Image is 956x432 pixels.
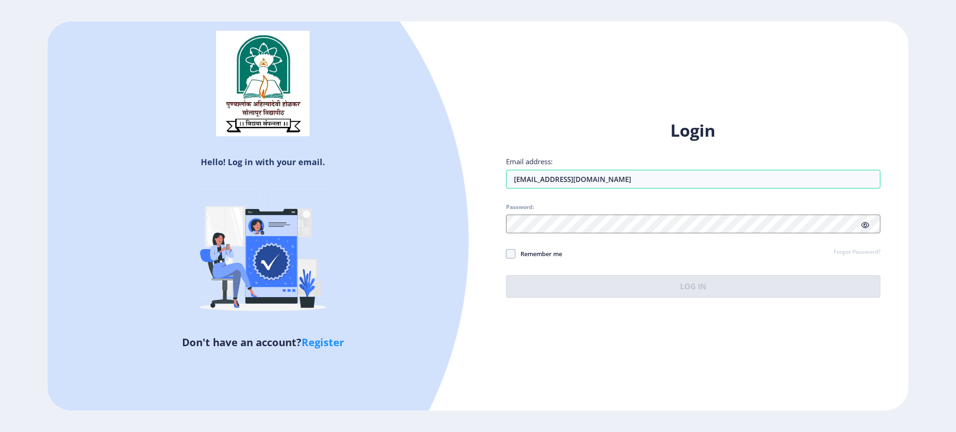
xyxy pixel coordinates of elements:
[506,170,880,188] input: Email address
[55,334,471,349] h5: Don't have an account?
[506,119,880,142] h1: Login
[506,275,880,298] button: Log In
[506,157,553,166] label: Email address:
[216,31,309,136] img: sulogo.png
[302,335,344,349] a: Register
[515,248,562,259] span: Remember me
[506,203,534,211] label: Password:
[181,171,344,334] img: Verified-rafiki.svg
[834,248,880,257] a: Forgot Password?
